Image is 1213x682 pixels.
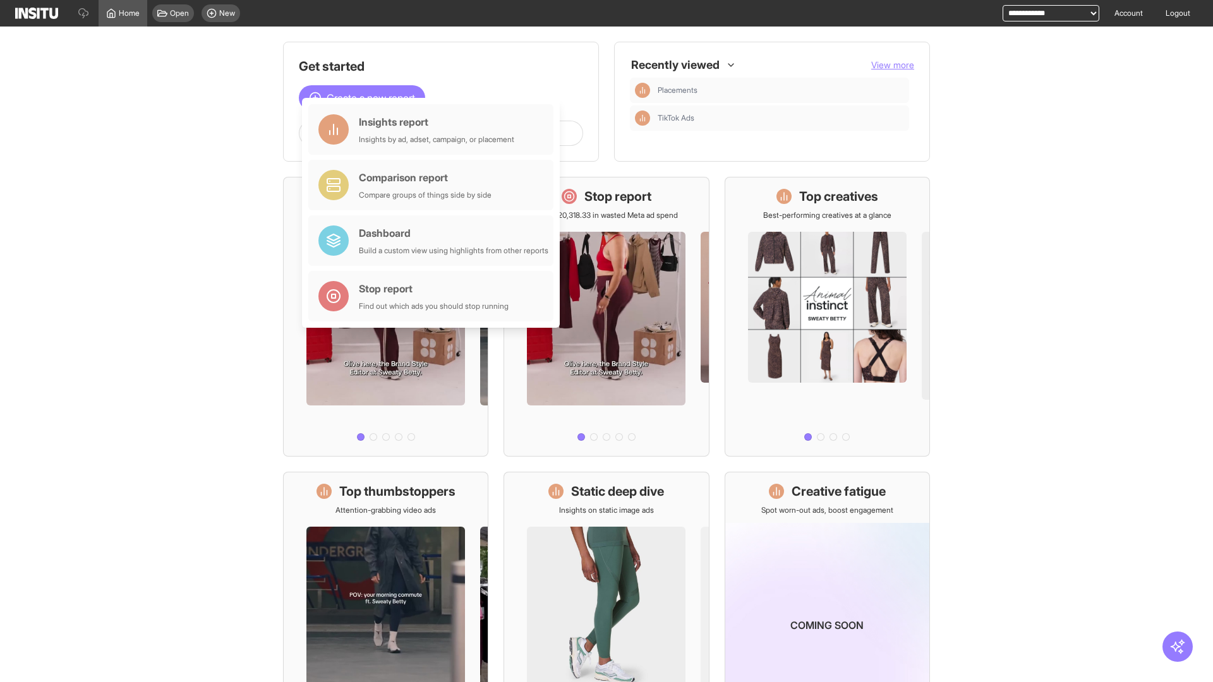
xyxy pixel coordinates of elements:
[335,505,436,515] p: Attention-grabbing video ads
[359,246,548,256] div: Build a custom view using highlights from other reports
[299,57,583,75] h1: Get started
[299,85,425,111] button: Create a new report
[635,83,650,98] div: Insights
[15,8,58,19] img: Logo
[359,301,509,311] div: Find out which ads you should stop running
[359,135,514,145] div: Insights by ad, adset, campaign, or placement
[658,85,697,95] span: Placements
[170,8,189,18] span: Open
[725,177,930,457] a: Top creativesBest-performing creatives at a glance
[359,225,548,241] div: Dashboard
[658,85,904,95] span: Placements
[658,113,904,123] span: TikTok Ads
[584,188,651,205] h1: Stop report
[535,210,678,220] p: Save £20,318.33 in wasted Meta ad spend
[763,210,891,220] p: Best-performing creatives at a glance
[559,505,654,515] p: Insights on static image ads
[658,113,694,123] span: TikTok Ads
[339,482,456,500] h1: Top thumbstoppers
[799,188,878,205] h1: Top creatives
[359,190,492,200] div: Compare groups of things side by side
[359,170,492,185] div: Comparison report
[119,8,140,18] span: Home
[571,482,664,500] h1: Static deep dive
[635,111,650,126] div: Insights
[871,59,914,70] span: View more
[327,90,415,105] span: Create a new report
[359,281,509,296] div: Stop report
[283,177,488,457] a: What's live nowSee all active ads instantly
[871,59,914,71] button: View more
[504,177,709,457] a: Stop reportSave £20,318.33 in wasted Meta ad spend
[219,8,235,18] span: New
[359,114,514,129] div: Insights report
